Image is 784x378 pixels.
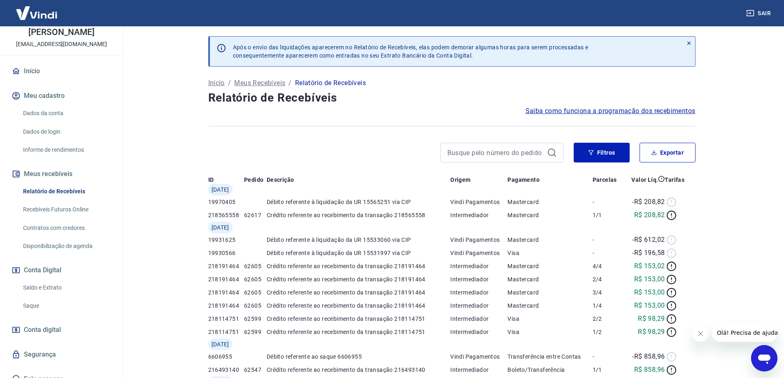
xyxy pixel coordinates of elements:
[20,201,113,218] a: Recebíveis Futuros Online
[267,288,450,297] p: Crédito referente ao recebimento da transação 218191464
[634,274,665,284] p: R$ 153,00
[507,352,592,361] p: Transferência entre Contas
[208,352,244,361] p: 6606955
[593,328,621,336] p: 1/2
[208,90,696,106] h4: Relatório de Recebíveis
[593,262,621,270] p: 4/4
[20,183,113,200] a: Relatório de Recebíveis
[267,198,450,206] p: Débito referente à liquidação da UR 15565251 via CIP
[507,249,592,257] p: Visa
[507,198,592,206] p: Mastercard
[233,43,589,60] p: Após o envio das liquidações aparecerem no Relatório de Recebíveis, elas podem demorar algumas ho...
[631,176,658,184] p: Valor Líq.
[244,366,267,374] p: 62547
[244,176,263,184] p: Pedido
[450,315,507,323] p: Intermediador
[507,328,592,336] p: Visa
[634,365,665,375] p: R$ 858,96
[10,87,113,105] button: Meu cadastro
[638,327,665,337] p: R$ 98,29
[208,211,244,219] p: 218565558
[634,301,665,311] p: R$ 153,00
[632,197,665,207] p: -R$ 208,82
[28,28,94,37] p: [PERSON_NAME]
[450,288,507,297] p: Intermediador
[507,176,540,184] p: Pagamento
[526,106,696,116] a: Saiba como funciona a programação dos recebimentos
[20,220,113,237] a: Contratos com credores
[450,236,507,244] p: Vindi Pagamentos
[593,301,621,310] p: 1/4
[208,366,244,374] p: 216493140
[208,176,214,184] p: ID
[10,346,113,364] a: Segurança
[267,328,450,336] p: Crédito referente ao recebimento da transação 218114751
[208,328,244,336] p: 218114751
[208,78,225,88] a: Início
[20,123,113,140] a: Dados de login
[632,352,665,362] p: -R$ 858,96
[638,314,665,324] p: R$ 98,29
[244,262,267,270] p: 62605
[450,262,507,270] p: Intermediador
[450,352,507,361] p: Vindi Pagamentos
[234,78,285,88] a: Meus Recebíveis
[244,315,267,323] p: 62599
[267,352,450,361] p: Débito referente ao saque 6606955
[208,198,244,206] p: 19970405
[574,143,630,162] button: Filtros
[712,324,777,342] iframe: Mensagem da empresa
[267,236,450,244] p: Débito referente à liquidação da UR 15533060 via CIP
[208,249,244,257] p: 19930566
[507,275,592,283] p: Mastercard
[692,325,709,342] iframe: Fechar mensagem
[244,211,267,219] p: 62617
[10,321,113,339] a: Conta digital
[634,288,665,297] p: R$ 153,00
[634,210,665,220] p: R$ 208,82
[295,78,366,88] p: Relatório de Recebíveis
[208,315,244,323] p: 218114751
[208,275,244,283] p: 218191464
[593,288,621,297] p: 3/4
[507,236,592,244] p: Mastercard
[244,288,267,297] p: 62605
[751,345,777,371] iframe: Botão para abrir a janela de mensagens
[267,249,450,257] p: Débito referente à liquidação da UR 15531997 via CIP
[634,261,665,271] p: R$ 153,02
[212,340,229,348] span: [DATE]
[24,324,61,336] span: Conta digital
[16,40,107,49] p: [EMAIL_ADDRESS][DOMAIN_NAME]
[267,176,294,184] p: Descrição
[208,301,244,310] p: 218191464
[507,301,592,310] p: Mastercard
[267,315,450,323] p: Crédito referente ao recebimento da transação 218114751
[450,328,507,336] p: Intermediador
[593,315,621,323] p: 2/2
[267,275,450,283] p: Crédito referente ao recebimento da transação 218191464
[267,211,450,219] p: Crédito referente ao recebimento da transação 218565558
[593,249,621,257] p: -
[212,186,229,194] span: [DATE]
[593,352,621,361] p: -
[640,143,696,162] button: Exportar
[450,211,507,219] p: Intermediador
[208,262,244,270] p: 218191464
[507,366,592,374] p: Boleto/Transferência
[593,211,621,219] p: 1/1
[20,279,113,296] a: Saldo e Extrato
[593,176,617,184] p: Parcelas
[593,236,621,244] p: -
[20,297,113,314] a: Saque
[288,78,291,88] p: /
[744,6,774,21] button: Sair
[665,176,684,184] p: Tarifas
[507,211,592,219] p: Mastercard
[593,366,621,374] p: 1/1
[244,328,267,336] p: 62599
[450,275,507,283] p: Intermediador
[450,249,507,257] p: Vindi Pagamentos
